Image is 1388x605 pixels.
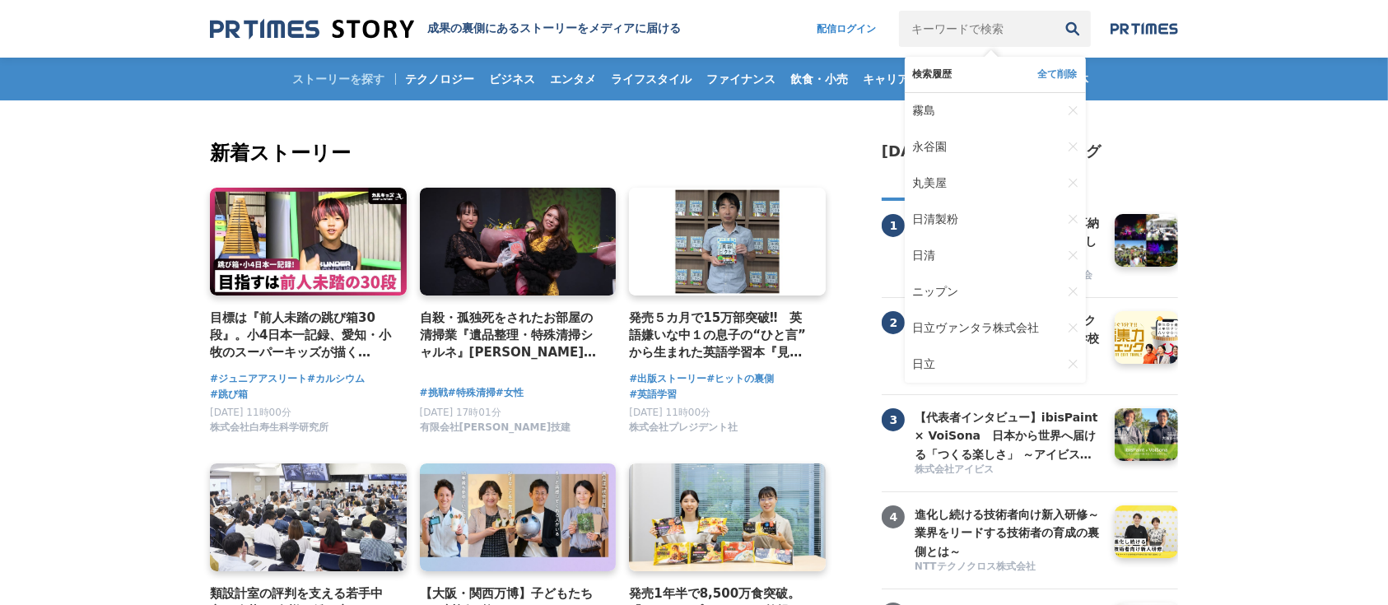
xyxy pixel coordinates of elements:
[913,212,959,227] span: 日清製粉
[629,421,738,435] span: 株式会社プレジデント社
[1038,67,1078,81] button: 全て削除
[210,309,394,362] a: 目標は『前人未踏の跳び箱30段』。小4日本一記録、愛知・小牧のスーパーキッズが描く[PERSON_NAME]とは？
[913,165,1062,202] a: 丸美屋
[706,371,774,387] a: #ヒットの裏側
[913,176,948,191] span: 丸美屋
[913,321,1040,336] span: 日立ヴァンタラ株式会社
[800,11,892,47] a: 配信ログイン
[544,58,603,100] a: エンタメ
[399,58,482,100] a: テクノロジー
[915,408,1102,463] h3: 【代表者インタビュー】ibisPaint × VoiSona 日本から世界へ届ける「つくる楽しさ」 ～アイビスがテクノスピーチと挑戦する、新しい創作文化の形成～
[307,371,365,387] a: #カルシウム
[899,11,1055,47] input: キーワードで検索
[857,72,951,86] span: キャリア・教育
[915,463,1102,478] a: 株式会社アイビス
[882,161,974,201] button: アクセス
[915,463,994,477] span: 株式会社アイビス
[420,309,603,362] a: 自殺・孤独死をされたお部屋の清掃業『遺品整理・特殊清掃シャルネ』[PERSON_NAME]がBeauty [GEOGRAPHIC_DATA][PERSON_NAME][GEOGRAPHIC_DA...
[882,311,905,334] span: 2
[913,347,1062,383] a: 日立
[210,138,829,168] h2: 新着ストーリー
[420,426,571,437] a: 有限会社[PERSON_NAME]技建
[210,18,414,40] img: 成果の裏側にあるストーリーをメディアに届ける
[544,72,603,86] span: エンタメ
[483,72,543,86] span: ビジネス
[915,560,1102,575] a: NTTテクノクロス株式会社
[629,309,813,362] a: 発売５カ月で15万部突破‼ 英語嫌いな中１の息子の“ひと言”から生まれた英語学習本『見るだけでわかる‼ 英語ピクト図鑑』異例ヒットの要因
[701,72,783,86] span: ファイナンス
[913,274,1062,310] a: ニップン
[629,387,677,403] a: #英語学習
[785,58,855,100] a: 飲食・小売
[210,18,681,40] a: 成果の裏側にあるストーリーをメディアに届ける 成果の裏側にあるストーリーをメディアに届ける
[915,505,1102,561] h3: 進化し続ける技術者向け新入研修～業界をリードする技術者の育成の裏側とは～
[913,202,1062,238] a: 日清製粉
[913,285,959,300] span: ニップン
[420,407,501,418] span: [DATE] 17時01分
[629,407,710,418] span: [DATE] 11時00分
[913,93,1062,129] a: 霧島
[913,140,948,155] span: 永谷園
[210,387,248,403] a: #跳び箱
[913,357,936,372] span: 日立
[605,72,699,86] span: ライフスタイル
[913,249,936,263] span: 日清
[882,214,905,237] span: 1
[915,408,1102,461] a: 【代表者インタビュー】ibisPaint × VoiSona 日本から世界へ届ける「つくる楽しさ」 ～アイビスがテクノスピーチと挑戦する、新しい創作文化の形成～
[629,426,738,437] a: 株式会社プレジデント社
[913,310,1062,347] a: 日立ヴァンタラ株式会社
[882,408,905,431] span: 3
[605,58,699,100] a: ライフスタイル
[427,21,681,36] h1: 成果の裏側にあるストーリーをメディアに届ける
[882,505,905,528] span: 4
[420,421,571,435] span: 有限会社[PERSON_NAME]技建
[496,385,524,401] a: #女性
[448,385,496,401] a: #特殊清掃
[629,371,706,387] a: #出版ストーリー
[1055,11,1091,47] button: 検索
[913,104,936,119] span: 霧島
[882,142,1102,161] h2: [DATE]のストーリーランキング
[915,505,1102,558] a: 進化し続ける技術者向け新入研修～業界をリードする技術者の育成の裏側とは～
[210,426,328,437] a: 株式会社白寿生科学研究所
[913,129,1062,165] a: 永谷園
[913,238,1062,274] a: 日清
[915,560,1036,574] span: NTTテクノクロス株式会社
[785,72,855,86] span: 飲食・小売
[483,58,543,100] a: ビジネス
[857,58,951,100] a: キャリア・教育
[210,407,291,418] span: [DATE] 11時00分
[420,385,448,401] a: #挑戦
[701,58,783,100] a: ファイナンス
[1111,22,1178,35] img: prtimes
[210,371,307,387] a: #ジュニアアスリート
[399,72,482,86] span: テクノロジー
[210,421,328,435] span: 株式会社白寿生科学研究所
[913,67,953,81] span: 検索履歴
